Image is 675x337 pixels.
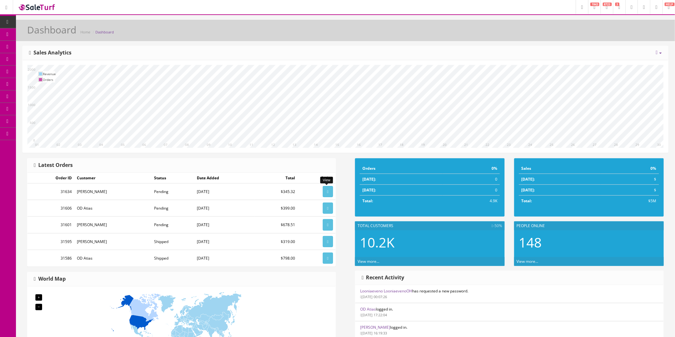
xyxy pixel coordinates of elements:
td: 31586 [27,250,74,266]
h2: 148 [519,235,659,250]
td: $ [601,185,659,196]
td: 4.9K [443,196,500,206]
td: $798.00 [255,250,298,266]
td: Customer [74,173,152,183]
td: $5M [601,196,659,206]
td: Revenue [43,71,56,77]
div: Total Customers [355,221,505,230]
td: 31606 [27,200,74,217]
h1: Dashboard [27,25,76,35]
img: SaleTurf [18,3,56,11]
td: OD Atias [74,200,152,217]
td: Orders [43,77,56,82]
td: 0 [443,185,500,196]
td: $319.00 [255,233,298,250]
strong: Total: [522,198,532,204]
td: Pending [152,200,194,217]
td: Shipped [152,233,194,250]
a: Looniaeveno LooniaevenoOH [360,288,412,294]
td: [PERSON_NAME] [74,183,152,200]
small: [DATE] 00:07:26 [360,294,387,299]
small: [DATE] 17:22:04 [360,312,387,317]
td: [PERSON_NAME] [74,233,152,250]
td: 0% [443,163,500,174]
td: Action [298,173,336,183]
strong: [DATE]: [522,187,535,193]
li: has requested a new password. [355,285,664,303]
td: $345.32 [255,183,298,200]
strong: [DATE]: [362,187,376,193]
a: View more... [358,259,379,264]
strong: [DATE]: [522,176,535,182]
td: 0 [443,174,500,185]
td: Pending [152,183,194,200]
strong: [DATE]: [362,176,376,182]
td: Status [152,173,194,183]
span: 3 [615,3,619,6]
td: [DATE] [195,183,255,200]
td: 0% [601,163,659,174]
a: OD Atias [360,306,376,312]
td: [DATE] [195,200,255,217]
a: Home [80,30,90,34]
td: [DATE] [195,217,255,233]
td: Pending [152,217,194,233]
td: Date Added [195,173,255,183]
a: Dashboard [95,30,114,34]
span: HELP [665,3,675,6]
td: [DATE] [195,233,255,250]
div: − [35,304,42,310]
td: [PERSON_NAME] [74,217,152,233]
td: OD Atias [74,250,152,266]
div: People Online [514,221,664,230]
td: Orders [360,163,443,174]
div: + [35,294,42,301]
td: 31634 [27,183,74,200]
td: [DATE] [195,250,255,266]
li: logged in. [355,303,664,321]
h3: Latest Orders [34,162,73,168]
small: [DATE] 16:19:33 [360,331,387,335]
td: Total [255,173,298,183]
span: 8723 [603,3,612,6]
strong: Total: [362,198,373,204]
h3: Sales Analytics [29,50,71,56]
td: Shipped [152,250,194,266]
td: $ [601,174,659,185]
td: 31595 [27,233,74,250]
h2: 10.2K [360,235,500,250]
a: View more... [517,259,538,264]
td: 31601 [27,217,74,233]
div: View [320,177,333,183]
h3: Recent Activity [362,275,404,281]
td: Sales [519,163,601,174]
a: [PERSON_NAME] [360,325,390,330]
td: $399.00 [255,200,298,217]
h3: World Map [34,276,66,282]
td: Order ID [27,173,74,183]
td: $678.51 [255,217,298,233]
span: 1943 [590,3,599,6]
span: -50% [492,223,502,229]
